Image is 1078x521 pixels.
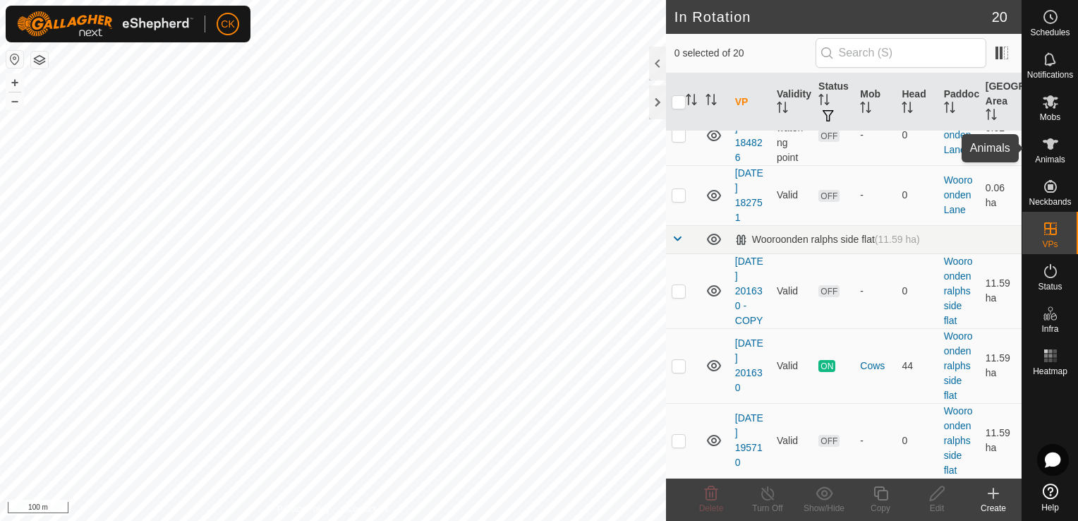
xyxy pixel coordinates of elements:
span: Delete [699,503,724,513]
a: Contact Us [347,503,389,515]
div: - [860,128,890,143]
a: Wooroonden Lane [944,114,973,155]
a: Wooroonden Lane [944,174,973,215]
a: Privacy Policy [277,503,330,515]
span: ON [818,360,835,372]
span: 0 selected of 20 [674,46,816,61]
th: Status [813,73,854,131]
td: Valid [771,165,813,225]
a: [DATE] 195710 [735,412,763,468]
td: 0.06 ha [980,165,1022,225]
div: - [860,433,890,448]
span: Animals [1035,155,1065,164]
p-sorticon: Activate to sort [902,104,913,115]
div: Copy [852,502,909,515]
div: - [860,188,890,203]
span: OFF [818,130,840,142]
span: Help [1041,503,1059,512]
p-sorticon: Activate to sort [986,111,997,122]
td: Valid [771,253,813,328]
th: Head [896,73,938,131]
td: 44 [896,328,938,403]
span: OFF [818,285,840,297]
h2: In Rotation [674,8,992,25]
div: Edit [909,502,965,515]
p-sorticon: Activate to sort [777,104,788,115]
a: Help [1022,478,1078,517]
input: Search (S) [816,38,986,68]
div: Create [965,502,1022,515]
a: [DATE] 182751 [735,167,763,223]
span: CK [221,17,234,32]
span: OFF [818,435,840,447]
span: Heatmap [1033,367,1067,376]
td: 0 [896,403,938,478]
span: Mobs [1040,113,1060,121]
div: Turn Off [739,502,796,515]
td: 0 [896,165,938,225]
a: Wooroonden ralphs side flat [944,256,973,326]
td: 0.02 ha [980,105,1022,165]
span: Neckbands [1029,198,1071,206]
td: 11.59 ha [980,403,1022,478]
p-sorticon: Activate to sort [686,96,697,107]
a: Wooroonden ralphs side flat [944,405,973,476]
button: Map Layers [31,52,48,68]
span: Notifications [1027,71,1073,79]
a: [DATE] 184826 [735,107,763,163]
img: Gallagher Logo [17,11,193,37]
td: 0 [896,253,938,328]
td: Valid [771,328,813,403]
div: - [860,284,890,299]
button: Reset Map [6,51,23,68]
p-sorticon: Activate to sort [860,104,871,115]
div: Cows [860,359,890,373]
td: Need watering point [771,105,813,165]
button: + [6,74,23,91]
div: Wooroonden ralphs side flat [735,234,920,246]
td: 0 [896,105,938,165]
span: OFF [818,190,840,202]
a: Wooroonden ralphs side flat [944,330,973,401]
th: [GEOGRAPHIC_DATA] Area [980,73,1022,131]
p-sorticon: Activate to sort [818,96,830,107]
span: (11.59 ha) [875,234,920,245]
th: VP [729,73,771,131]
span: Status [1038,282,1062,291]
button: – [6,92,23,109]
a: [DATE] 201630 [735,337,763,393]
span: Schedules [1030,28,1070,37]
span: Infra [1041,325,1058,333]
span: VPs [1042,240,1058,248]
a: [DATE] 201630 - COPY [735,256,763,326]
span: 20 [992,6,1007,28]
th: Mob [854,73,896,131]
div: Show/Hide [796,502,852,515]
td: Valid [771,403,813,478]
td: 11.59 ha [980,328,1022,403]
td: 11.59 ha [980,253,1022,328]
th: Paddock [938,73,980,131]
p-sorticon: Activate to sort [944,104,955,115]
p-sorticon: Activate to sort [705,96,717,107]
th: Validity [771,73,813,131]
